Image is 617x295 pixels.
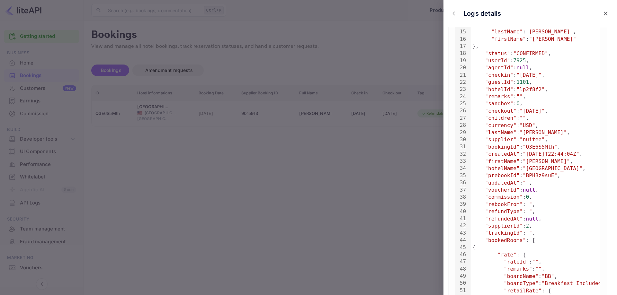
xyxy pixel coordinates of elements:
span: "" [523,180,529,186]
span: "retailRate" [504,288,541,294]
div: 27 [455,115,467,122]
span: "nuitee" [520,136,545,143]
span: "" [526,208,532,214]
span: "lp2f8f2" [516,86,545,92]
span: "bookedRooms" [485,237,526,243]
div: 31 [455,143,467,150]
span: "[PERSON_NAME]" [526,29,573,35]
div: 17 [455,43,467,50]
span: "" [520,115,526,121]
span: "boardType" [504,280,539,286]
div: 22 [455,79,467,86]
div: 35 [455,172,467,179]
span: 0 [526,194,529,200]
div: 39 [455,201,467,208]
div: 48 [455,265,467,273]
div: 42 [455,222,467,229]
div: 29 [455,129,467,136]
div: 15 [455,28,467,35]
span: "" [526,230,532,236]
div: 44 [455,237,467,244]
div: 40 [455,208,467,215]
span: "[GEOGRAPHIC_DATA]" [523,165,583,171]
div: 26 [455,107,467,114]
span: "prebookId" [485,172,520,178]
span: "rate" [497,252,516,258]
span: 1101 [516,79,529,85]
div: 49 [455,273,467,280]
div: 21 [455,72,467,79]
span: "refundedAt" [485,216,523,222]
span: "agentId" [485,65,513,71]
span: "[DATE]" [520,108,545,114]
div: 28 [455,122,467,129]
span: "currency" [485,122,516,128]
span: "rateId" [504,259,529,265]
span: "status" [485,50,510,56]
span: "remarks" [504,266,532,272]
span: "Breakfast Included" [541,280,604,286]
div: 25 [455,100,467,107]
span: "remarks" [485,93,513,100]
span: "createdAt" [485,151,520,157]
span: "USD" [520,122,535,128]
span: null [516,65,529,71]
span: "checkin" [485,72,513,78]
div: 46 [455,251,467,258]
div: 51 [455,287,467,294]
div: 47 [455,258,467,265]
span: "checkout" [485,108,516,114]
span: "" [535,266,542,272]
span: "bookingId" [485,144,520,150]
span: "commission" [485,194,523,200]
span: 2 [526,223,529,229]
div: 50 [455,280,467,287]
span: "trackingId" [485,230,523,236]
div: 18 [455,50,467,57]
div: 41 [455,215,467,222]
div: 33 [455,158,467,165]
span: "[PERSON_NAME]" [529,36,576,42]
span: "guestId" [485,79,513,85]
span: "[DATE]T22:44:04Z" [523,151,579,157]
span: "" [516,93,523,100]
div: 45 [455,244,467,251]
span: "firstName" [485,158,520,164]
span: "Q3E6S5Mth" [523,144,558,150]
span: "rebookFrom" [485,201,523,207]
span: "[PERSON_NAME]" [520,129,567,135]
div: 43 [455,230,467,237]
span: "" [526,201,532,207]
div: 38 [455,194,467,201]
span: "BPHBz9suE" [523,172,558,178]
span: "lastName" [485,129,516,135]
span: "BB" [541,273,554,279]
span: "firstName" [491,36,526,42]
span: "sandbox" [485,100,513,107]
div: 20 [455,64,467,71]
span: "[PERSON_NAME]" [523,158,570,164]
span: 0 [516,100,520,107]
div: 19 [455,57,467,64]
div: 16 [455,36,467,43]
div: 36 [455,179,467,186]
div: 32 [455,151,467,158]
span: "lastName" [491,29,523,35]
span: "" [532,259,539,265]
div: 30 [455,136,467,143]
span: "supplierId" [485,223,523,229]
span: "updatedAt" [485,180,520,186]
div: 34 [455,165,467,172]
p: Logs details [463,9,501,18]
div: 37 [455,187,467,194]
span: "refundType" [485,208,523,214]
span: null [526,216,539,222]
span: 7925 [513,57,526,64]
button: close [449,9,459,18]
span: "children" [485,115,516,121]
span: "voucherId" [485,187,520,193]
div: 24 [455,93,467,100]
span: "[DATE]" [516,72,541,78]
span: "hotelName" [485,165,520,171]
span: null [523,187,535,193]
